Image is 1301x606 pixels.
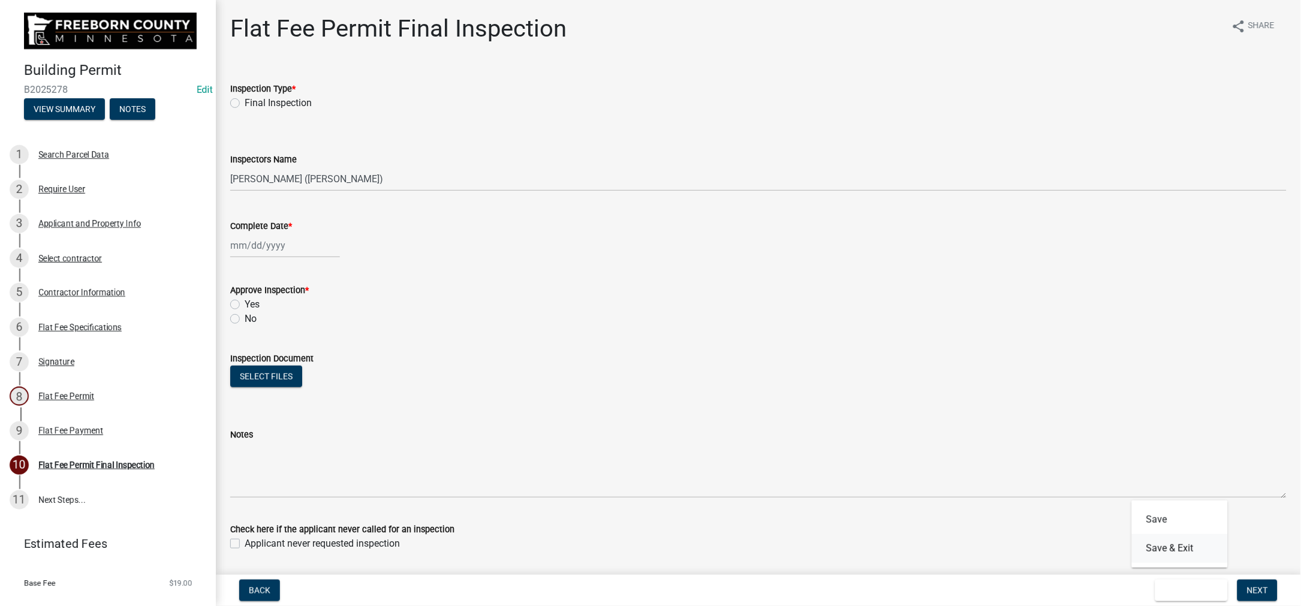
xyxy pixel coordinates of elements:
[10,421,29,441] div: 9
[10,490,29,509] div: 11
[230,85,296,94] label: Inspection Type
[38,427,103,435] div: Flat Fee Payment
[38,254,102,263] div: Select contractor
[24,62,206,79] h4: Building Permit
[197,84,213,95] wm-modal-confirm: Edit Application Number
[230,287,309,295] label: Approve Inspection
[239,580,280,601] button: Back
[38,358,74,366] div: Signature
[24,13,197,49] img: Freeborn County, Minnesota
[38,219,141,228] div: Applicant and Property Info
[110,105,155,114] wm-modal-confirm: Notes
[38,288,125,297] div: Contractor Information
[1132,505,1228,534] button: Save
[10,145,29,164] div: 1
[1231,19,1246,34] i: share
[10,456,29,475] div: 10
[230,366,302,387] button: Select files
[169,580,192,587] span: $19.00
[230,233,340,258] input: mm/dd/yyyy
[10,180,29,199] div: 2
[230,355,314,363] label: Inspection Document
[1222,14,1284,38] button: shareShare
[10,249,29,268] div: 4
[38,185,85,194] div: Require User
[249,586,270,595] span: Back
[197,84,213,95] a: Edit
[38,150,109,159] div: Search Parcel Data
[38,392,94,400] div: Flat Fee Permit
[10,214,29,233] div: 3
[24,580,56,587] span: Base Fee
[10,532,197,556] a: Estimated Fees
[245,312,257,326] label: No
[10,387,29,406] div: 8
[24,105,105,114] wm-modal-confirm: Summary
[230,222,292,231] label: Complete Date
[1165,586,1211,595] span: Save & Exit
[1132,501,1228,568] div: Save & Exit
[230,526,454,534] label: Check here if the applicant never called for an inspection
[1132,534,1228,563] button: Save & Exit
[24,84,192,95] span: B2025278
[10,283,29,302] div: 5
[10,318,29,337] div: 6
[230,156,297,164] label: Inspectors Name
[38,323,122,331] div: Flat Fee Specifications
[1237,580,1278,601] button: Next
[245,536,400,551] label: Applicant never requested inspection
[1248,19,1275,34] span: Share
[110,98,155,120] button: Notes
[38,461,155,469] div: Flat Fee Permit Final Inspection
[230,431,253,439] label: Notes
[230,14,567,43] h1: Flat Fee Permit Final Inspection
[1155,580,1228,601] button: Save & Exit
[245,96,312,110] label: Final Inspection
[24,98,105,120] button: View Summary
[245,297,260,312] label: Yes
[10,352,29,372] div: 7
[1247,586,1268,595] span: Next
